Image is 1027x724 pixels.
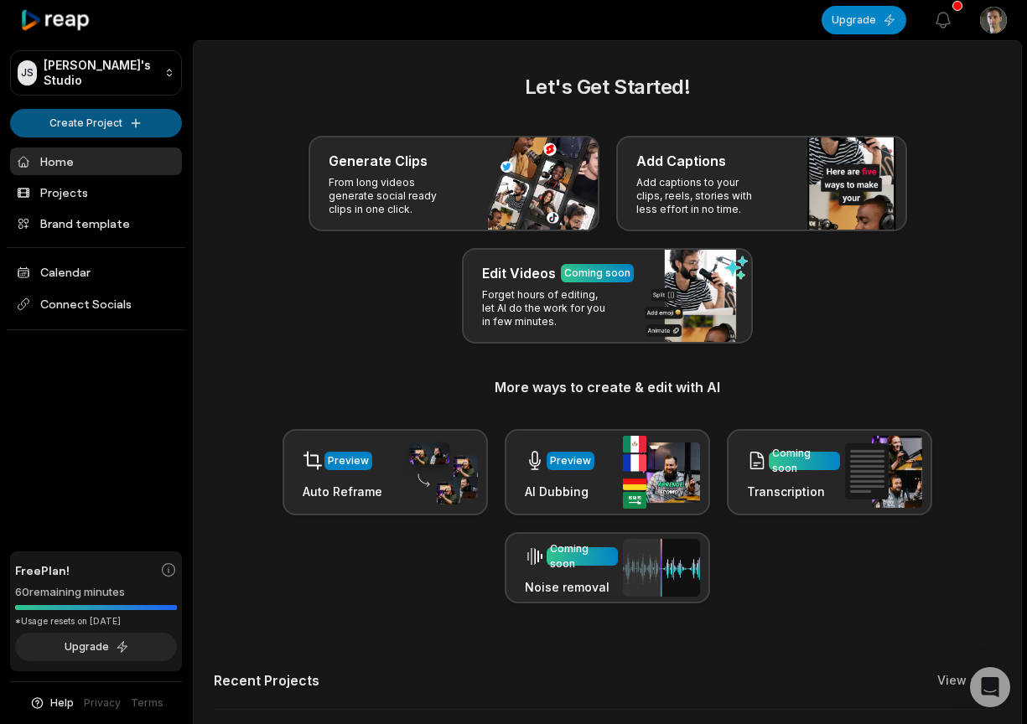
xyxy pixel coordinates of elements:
[15,584,177,601] div: 60 remaining minutes
[623,436,700,509] img: ai_dubbing.png
[772,446,837,476] div: Coming soon
[401,440,478,505] img: auto_reframe.png
[29,696,74,711] button: Help
[303,483,382,500] h3: Auto Reframe
[482,288,612,328] p: Forget hours of editing, let AI do the work for you in few minutes.
[18,60,37,85] div: JS
[10,209,182,237] a: Brand template
[214,672,319,689] h2: Recent Projects
[10,178,182,206] a: Projects
[84,696,121,711] a: Privacy
[564,266,630,281] div: Coming soon
[937,672,984,689] a: View all
[214,72,1001,102] h2: Let's Get Started!
[15,633,177,661] button: Upgrade
[10,109,182,137] button: Create Project
[845,436,922,508] img: transcription.png
[15,615,177,628] div: *Usage resets on [DATE]
[822,6,906,34] button: Upgrade
[329,176,459,216] p: From long videos generate social ready clips in one click.
[970,667,1010,707] div: Open Intercom Messenger
[636,176,766,216] p: Add captions to your clips, reels, stories with less effort in no time.
[329,151,428,171] h3: Generate Clips
[131,696,163,711] a: Terms
[50,696,74,711] span: Help
[10,289,182,319] span: Connect Socials
[525,483,594,500] h3: AI Dubbing
[636,151,726,171] h3: Add Captions
[15,561,70,579] span: Free Plan!
[214,377,1001,397] h3: More ways to create & edit with AI
[623,539,700,597] img: noise_removal.png
[328,453,369,468] div: Preview
[10,258,182,286] a: Calendar
[525,578,618,596] h3: Noise removal
[550,453,591,468] div: Preview
[482,263,556,283] h3: Edit Videos
[10,147,182,175] a: Home
[44,58,158,88] p: [PERSON_NAME]'s Studio
[550,541,615,571] div: Coming soon
[747,483,840,500] h3: Transcription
